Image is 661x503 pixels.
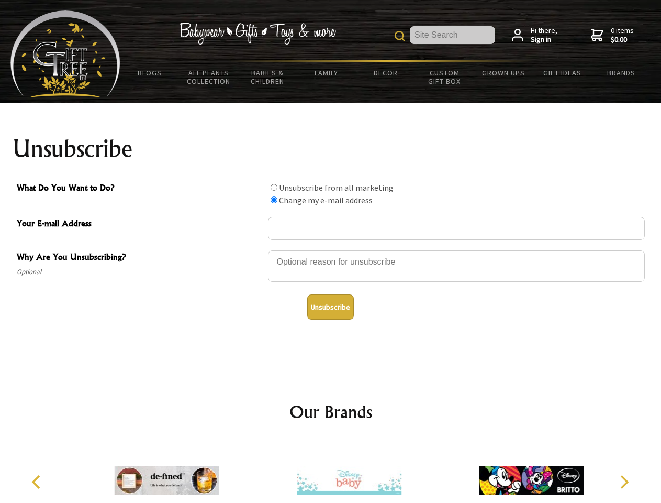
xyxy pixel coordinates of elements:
span: 0 items [611,26,634,45]
span: Hi there, [531,26,557,45]
a: All Plants Collection [180,62,239,92]
img: Babyware - Gifts - Toys and more... [10,10,120,97]
a: Decor [356,62,415,84]
strong: $0.00 [611,35,634,45]
a: Family [297,62,356,84]
span: What Do You Want to Do? [17,181,263,196]
input: Site Search [410,26,495,44]
a: 0 items$0.00 [591,26,634,45]
a: Gift Ideas [533,62,592,84]
input: What Do You Want to Do? [271,184,277,191]
a: Brands [592,62,651,84]
button: Next [612,471,635,494]
input: What Do You Want to Do? [271,196,277,203]
input: Your E-mail Address [268,217,645,240]
strong: Sign in [531,35,557,45]
span: Why Are You Unsubscribing? [17,250,263,266]
button: Previous [26,471,49,494]
textarea: Why Are You Unsubscribing? [268,250,645,282]
span: Your E-mail Address [17,217,263,232]
button: Unsubscribe [307,294,354,320]
a: Babies & Children [238,62,297,92]
a: Grown Ups [474,62,533,84]
a: BLOGS [120,62,180,84]
img: Babywear - Gifts - Toys & more [179,23,336,45]
h2: Our Brands [21,399,641,424]
label: Change my e-mail address [279,195,373,205]
a: Hi there,Sign in [512,26,557,45]
h1: Unsubscribe [13,136,649,161]
img: product search [395,31,405,41]
span: Optional [17,266,263,278]
a: Custom Gift Box [415,62,474,92]
label: Unsubscribe from all marketing [279,182,394,193]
